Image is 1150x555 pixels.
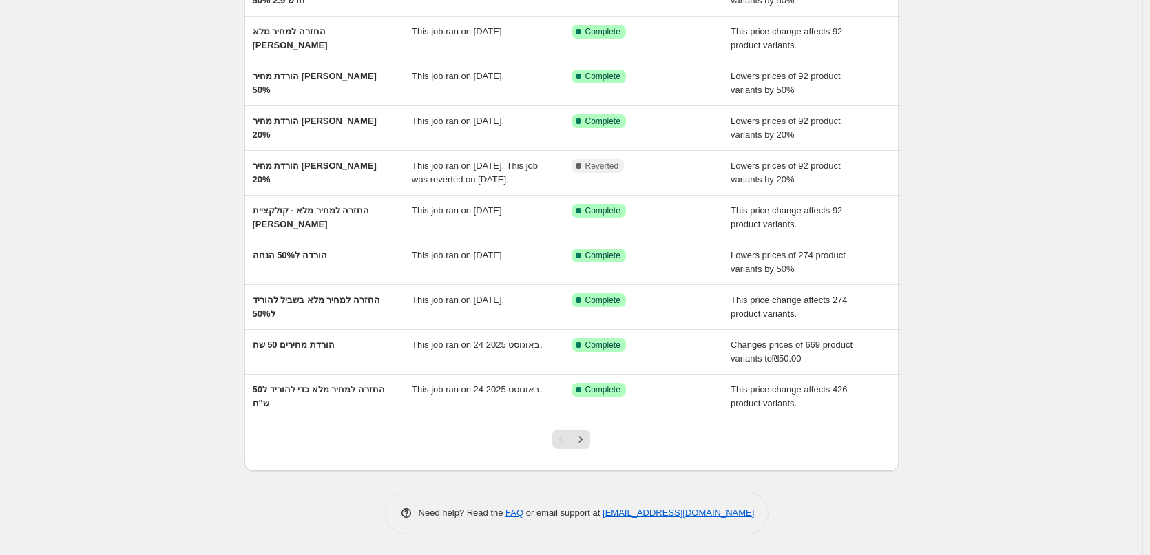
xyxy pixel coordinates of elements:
span: This job ran on [DATE]. [412,116,504,126]
span: Lowers prices of 274 product variants by 50% [731,250,846,274]
span: הורדת מחיר [PERSON_NAME] 50% [253,71,377,95]
span: הורדה ל50% הנחה [253,250,327,260]
span: Complete [585,384,620,395]
a: FAQ [505,507,523,518]
span: החזרה למחיר מלא - קולקציית [PERSON_NAME] [253,205,370,229]
span: Complete [585,205,620,216]
span: This job ran on 24 באוגוסט 2025. [412,339,543,350]
span: Complete [585,295,620,306]
span: החזרה למחיר מלא [PERSON_NAME] [253,26,328,50]
span: החזרה למחיר מלא כדי להוריד ל50 ש"ח [253,384,386,408]
span: הורדת מחיר [PERSON_NAME] 20% [253,116,377,140]
span: Complete [585,116,620,127]
span: Lowers prices of 92 product variants by 20% [731,116,841,140]
span: Complete [585,26,620,37]
span: Lowers prices of 92 product variants by 20% [731,160,841,185]
span: This price change affects 92 product variants. [731,26,842,50]
button: Next [571,430,590,449]
span: This job ran on [DATE]. This job was reverted on [DATE]. [412,160,538,185]
span: Reverted [585,160,619,171]
span: This price change affects 426 product variants. [731,384,848,408]
span: This job ran on [DATE]. [412,250,504,260]
span: ₪50.00 [772,353,802,364]
span: Complete [585,250,620,261]
span: Changes prices of 669 product variants to [731,339,853,364]
nav: Pagination [552,430,590,449]
span: This price change affects 92 product variants. [731,205,842,229]
span: This job ran on 24 באוגוסט 2025. [412,384,543,395]
span: This job ran on [DATE]. [412,295,504,305]
span: הורדת מחיר [PERSON_NAME] 20% [253,160,377,185]
span: הורדת מחירים 50 שח [253,339,335,350]
span: Lowers prices of 92 product variants by 50% [731,71,841,95]
span: This job ran on [DATE]. [412,26,504,36]
span: or email support at [523,507,603,518]
span: This job ran on [DATE]. [412,205,504,216]
span: This job ran on [DATE]. [412,71,504,81]
span: Need help? Read the [419,507,506,518]
span: Complete [585,339,620,350]
span: החזרה למחיר מלא בשביל להוריד ל50% [253,295,380,319]
a: [EMAIL_ADDRESS][DOMAIN_NAME] [603,507,754,518]
span: This price change affects 274 product variants. [731,295,848,319]
span: Complete [585,71,620,82]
